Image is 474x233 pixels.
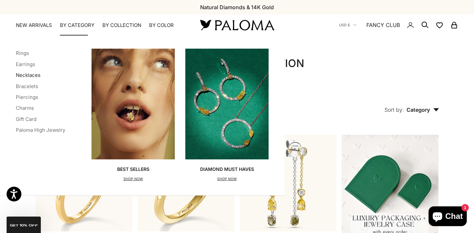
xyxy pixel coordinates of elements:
summary: By Category [60,22,94,29]
summary: By Color [149,22,174,29]
p: Diamond Must Haves [200,166,254,173]
span: GET 10% Off [10,224,38,227]
a: Paloma High Jewelry [16,127,65,133]
button: Sort by: Category [369,91,454,119]
span: Category [407,106,439,113]
p: Natural Diamonds & 14K Gold [200,3,274,12]
a: NEW ARRIVALS [16,22,52,29]
a: Bracelets [16,83,38,89]
a: Earrings [16,61,35,67]
p: SHOP NOW [200,176,254,182]
div: GET 10% Off [7,217,41,233]
p: SHOP NOW [117,176,149,182]
summary: By Collection [102,22,141,29]
a: FANCY CLUB [366,21,400,29]
a: Charms [16,105,34,111]
p: Best Sellers [117,166,149,173]
img: High-low Diamond Drop Earrings [240,135,336,231]
button: USD $ [339,22,356,28]
span: Sort by: [384,106,404,113]
a: Gift Card [16,116,37,122]
a: Diamond Must HavesSHOP NOW [185,49,269,182]
a: Necklaces [16,72,40,78]
a: Piercings [16,94,38,100]
nav: Secondary navigation [339,14,458,35]
inbox-online-store-chat: Shopify online store chat [427,206,469,228]
a: Best SellersSHOP NOW [92,49,175,182]
nav: Primary navigation [16,22,184,29]
a: Rings [16,50,29,56]
span: USD $ [339,22,350,28]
